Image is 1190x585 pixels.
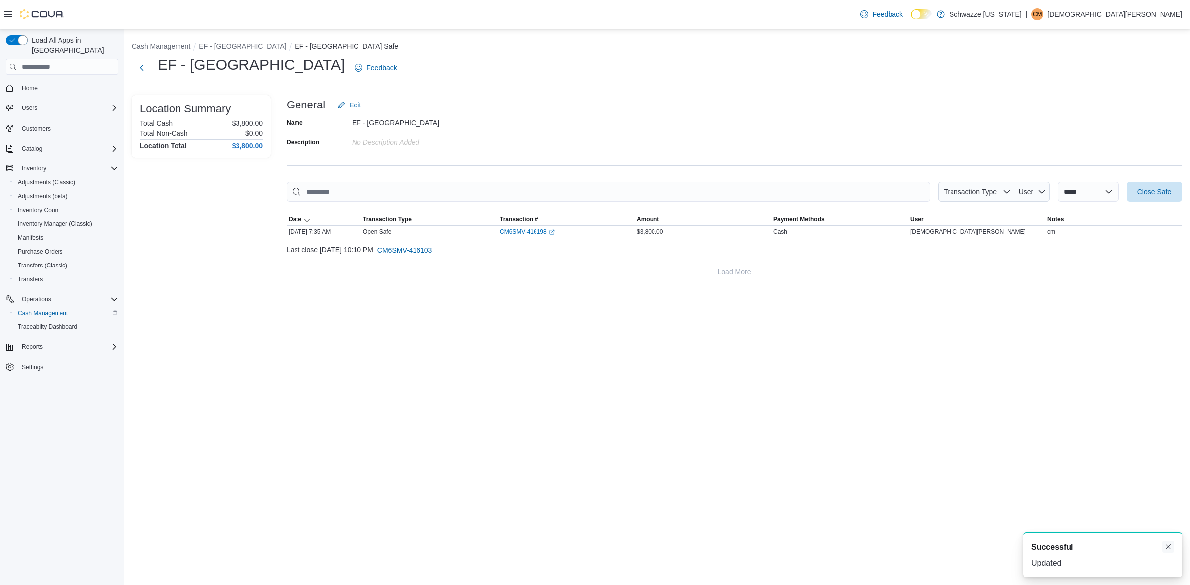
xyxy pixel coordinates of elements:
[287,262,1182,282] button: Load More
[10,231,122,245] button: Manifests
[289,215,301,223] span: Date
[1031,557,1174,569] div: Updated
[18,122,118,134] span: Customers
[14,176,118,188] span: Adjustments (Classic)
[1137,187,1171,197] span: Close Safe
[18,309,68,317] span: Cash Management
[1019,188,1034,196] span: User
[22,343,43,351] span: Reports
[14,307,118,319] span: Cash Management
[20,9,64,19] img: Cova
[10,320,122,334] button: Traceabilty Dashboard
[18,162,50,174] button: Inventory
[18,361,47,373] a: Settings
[18,123,55,135] a: Customers
[132,58,152,78] button: Next
[2,142,122,156] button: Catalog
[18,341,47,353] button: Reports
[938,182,1014,202] button: Transaction Type
[373,240,436,260] button: CM6SMV-416103
[18,102,118,114] span: Users
[1047,215,1064,223] span: Notes
[14,176,79,188] a: Adjustments (Classic)
[366,63,397,73] span: Feedback
[1031,541,1073,553] span: Successful
[199,42,286,50] button: EF - [GEOGRAPHIC_DATA]
[18,341,118,353] span: Reports
[140,119,173,127] h6: Total Cash
[6,77,118,400] nav: Complex example
[18,323,77,331] span: Traceabilty Dashboard
[132,41,1182,53] nav: An example of EuiBreadcrumbs
[14,218,118,230] span: Inventory Manager (Classic)
[2,360,122,374] button: Settings
[10,203,122,217] button: Inventory Count
[18,162,118,174] span: Inventory
[1162,541,1174,553] button: Dismiss toast
[944,188,997,196] span: Transaction Type
[10,217,122,231] button: Inventory Manager (Classic)
[245,129,263,137] p: $0.00
[22,125,51,133] span: Customers
[14,246,118,258] span: Purchase Orders
[635,213,772,225] button: Amount
[28,35,118,55] span: Load All Apps in [GEOGRAPHIC_DATA]
[287,119,303,127] label: Name
[22,104,37,112] span: Users
[910,228,1026,236] span: [DEMOGRAPHIC_DATA][PERSON_NAME]
[500,215,538,223] span: Transaction #
[911,9,932,20] input: Dark Mode
[14,190,72,202] a: Adjustments (beta)
[1127,182,1182,202] button: Close Safe
[22,84,38,92] span: Home
[1047,8,1182,20] p: [DEMOGRAPHIC_DATA][PERSON_NAME]
[2,292,122,306] button: Operations
[140,103,231,115] h3: Location Summary
[287,99,325,111] h3: General
[287,182,930,202] input: This is a search bar. As you type, the results lower in the page will automatically filter.
[718,267,751,277] span: Load More
[18,143,46,155] button: Catalog
[14,232,47,244] a: Manifests
[14,307,72,319] a: Cash Management
[500,228,555,236] a: CM6SMV-416198External link
[18,102,41,114] button: Users
[352,115,485,127] div: EF - [GEOGRAPHIC_DATA]
[18,143,118,155] span: Catalog
[498,213,635,225] button: Transaction #
[22,145,42,153] span: Catalog
[351,58,401,78] a: Feedback
[549,229,555,235] svg: External link
[18,293,55,305] button: Operations
[1014,182,1050,202] button: User
[18,82,42,94] a: Home
[18,234,43,242] span: Manifests
[287,138,319,146] label: Description
[232,142,263,150] h4: $3,800.00
[14,204,64,216] a: Inventory Count
[14,190,118,202] span: Adjustments (beta)
[18,248,63,256] span: Purchase Orders
[18,206,60,214] span: Inventory Count
[14,204,118,216] span: Inventory Count
[908,213,1045,225] button: User
[140,129,188,137] h6: Total Non-Cash
[18,361,118,373] span: Settings
[1031,8,1043,20] div: Christian Mueller
[772,213,908,225] button: Payment Methods
[18,293,118,305] span: Operations
[637,215,659,223] span: Amount
[14,260,118,271] span: Transfers (Classic)
[1033,8,1042,20] span: CM
[950,8,1022,20] p: Schwazze [US_STATE]
[10,189,122,203] button: Adjustments (beta)
[10,245,122,259] button: Purchase Orders
[2,161,122,175] button: Inventory
[18,178,75,186] span: Adjustments (Classic)
[22,164,46,172] span: Inventory
[361,213,498,225] button: Transaction Type
[18,275,43,283] span: Transfers
[872,9,902,19] span: Feedback
[18,82,118,94] span: Home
